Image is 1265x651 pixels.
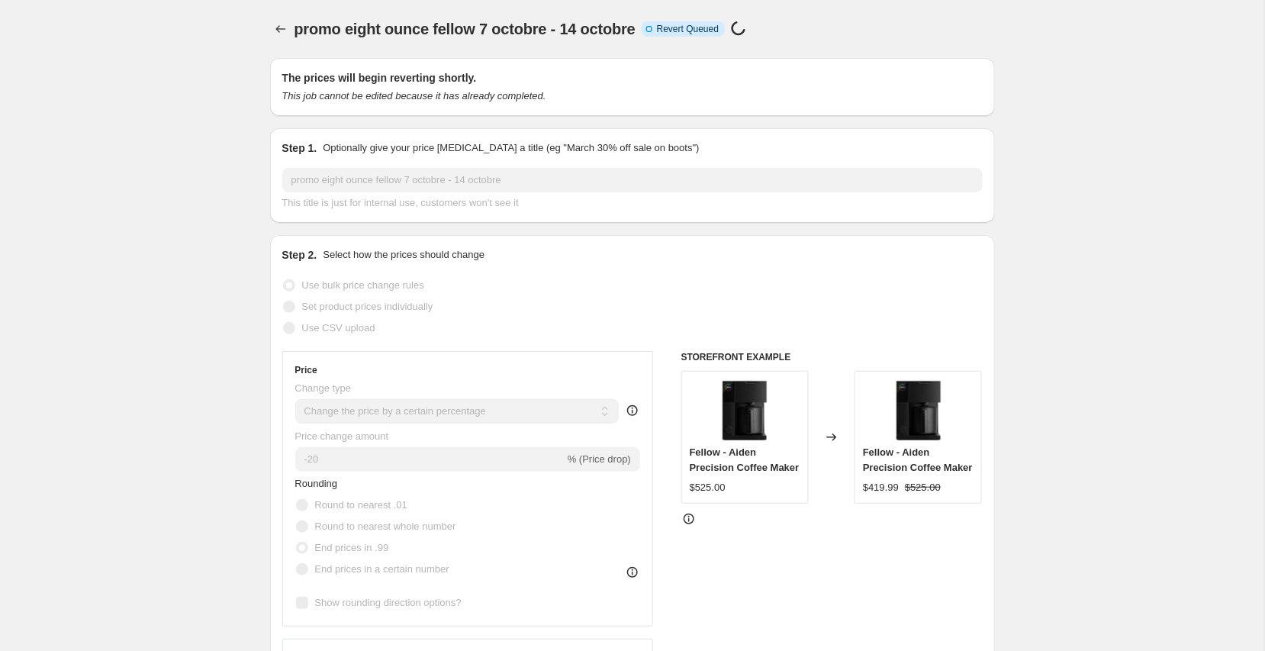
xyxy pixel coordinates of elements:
[690,482,726,493] span: $525.00
[690,446,800,473] span: Fellow - Aiden Precision Coffee Maker
[315,563,449,575] span: End prices in a certain number
[315,499,407,511] span: Round to nearest .01
[863,482,899,493] span: $419.99
[270,18,291,40] button: Price change jobs
[681,351,983,363] h6: STOREFRONT EXAMPLE
[302,279,424,291] span: Use bulk price change rules
[568,453,631,465] span: % (Price drop)
[714,379,775,440] img: fellow-aiden-precision-coffee-maker-508367_80x.jpg
[295,478,338,489] span: Rounding
[282,70,983,85] h2: The prices will begin reverting shortly.
[315,520,456,532] span: Round to nearest whole number
[282,140,317,156] h2: Step 1.
[657,23,719,35] span: Revert Queued
[863,446,973,473] span: Fellow - Aiden Precision Coffee Maker
[905,482,941,493] span: $525.00
[323,140,699,156] p: Optionally give your price [MEDICAL_DATA] a title (eg "March 30% off sale on boots")
[625,403,640,418] div: help
[282,197,519,208] span: This title is just for internal use, customers won't see it
[295,21,636,37] span: promo eight ounce fellow 7 octobre - 14 octobre
[295,382,352,394] span: Change type
[323,247,484,263] p: Select how the prices should change
[282,247,317,263] h2: Step 2.
[295,430,389,442] span: Price change amount
[315,542,389,553] span: End prices in .99
[302,322,375,334] span: Use CSV upload
[302,301,433,312] span: Set product prices individually
[282,168,983,192] input: 30% off holiday sale
[295,447,565,472] input: -15
[295,364,317,376] h3: Price
[282,90,546,102] i: This job cannot be edited because it has already completed.
[315,597,462,608] span: Show rounding direction options?
[888,379,949,440] img: fellow-aiden-precision-coffee-maker-508367_80x.jpg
